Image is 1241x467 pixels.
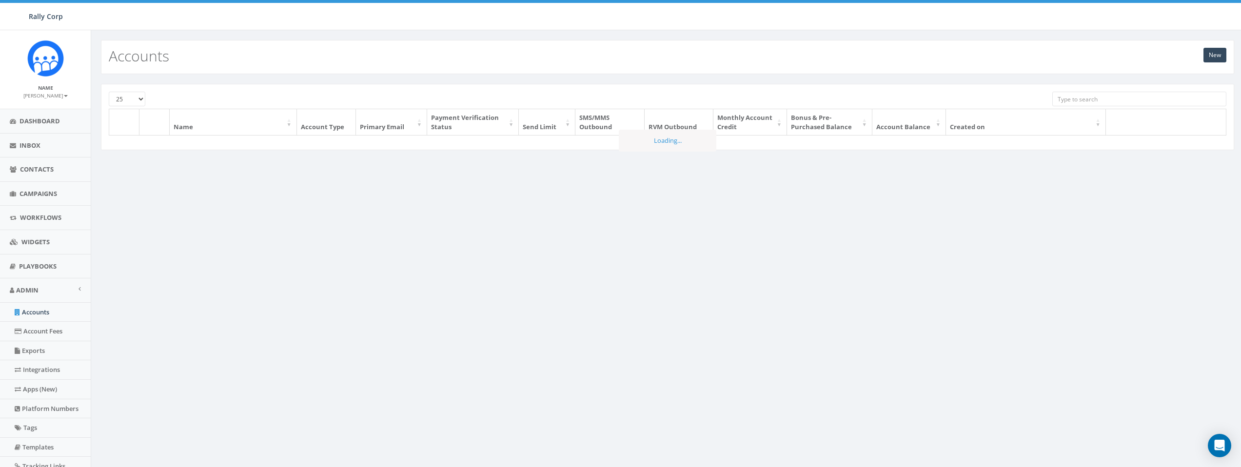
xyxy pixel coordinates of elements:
[109,48,169,64] h2: Accounts
[1208,434,1231,457] div: Open Intercom Messenger
[946,109,1106,135] th: Created on
[356,109,427,135] th: Primary Email
[519,109,575,135] th: Send Limit
[21,237,50,246] span: Widgets
[427,109,519,135] th: Payment Verification Status
[19,262,57,271] span: Playbooks
[575,109,644,135] th: SMS/MMS Outbound
[16,286,39,294] span: Admin
[20,189,57,198] span: Campaigns
[297,109,356,135] th: Account Type
[645,109,713,135] th: RVM Outbound
[619,130,716,152] div: Loading...
[20,117,60,125] span: Dashboard
[713,109,787,135] th: Monthly Account Credit
[872,109,946,135] th: Account Balance
[23,92,68,99] small: [PERSON_NAME]
[20,141,40,150] span: Inbox
[170,109,297,135] th: Name
[23,91,68,99] a: [PERSON_NAME]
[20,165,54,174] span: Contacts
[38,84,53,91] small: Name
[27,40,64,77] img: Icon_1.png
[787,109,872,135] th: Bonus & Pre-Purchased Balance
[29,12,63,21] span: Rally Corp
[20,213,61,222] span: Workflows
[1203,48,1226,62] a: New
[1052,92,1226,106] input: Type to search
